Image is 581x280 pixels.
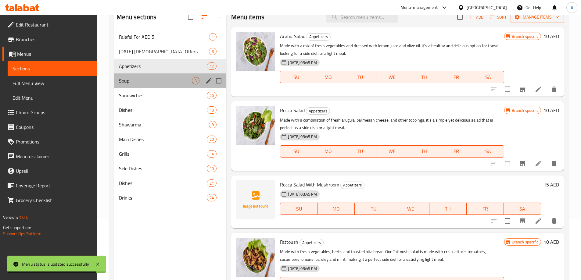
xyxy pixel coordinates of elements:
[315,73,342,82] span: MO
[411,147,438,156] span: TH
[119,136,207,143] span: Main Dishes
[466,12,486,22] button: Add
[340,182,364,189] div: Appetizers
[543,32,559,41] h6: 10 AED
[2,134,97,149] a: Promotions
[280,203,317,215] button: SU
[472,145,504,158] button: SA
[114,88,227,103] div: Sandwiches26
[236,238,275,277] img: Fattoush
[535,160,542,167] a: Edit menu item
[207,194,217,201] div: items
[392,203,429,215] button: WE
[547,214,561,228] button: delete
[468,14,484,21] span: Add
[209,48,217,55] div: items
[209,122,216,128] span: 9
[376,71,408,83] button: WE
[13,94,92,101] span: Edit Menu
[543,106,559,115] h6: 10 AED
[16,21,92,28] span: Edit Restaurant
[501,157,514,170] span: Select to update
[429,203,467,215] button: TH
[475,73,502,82] span: SA
[119,92,207,99] span: Sandwiches
[280,237,298,246] span: Fattoush
[207,93,216,98] span: 26
[547,156,561,171] button: delete
[280,248,504,263] p: Made with fresh vegetables, herbs and toasted pita bread. Our Fattoush salad is made with crisp l...
[207,63,216,69] span: 17
[469,204,501,213] span: FR
[197,10,212,24] span: Sort sections
[2,149,97,164] a: Menu disclaimer
[119,165,207,172] div: Side Dishes
[317,203,355,215] button: MO
[454,11,466,23] span: Select section
[543,180,559,189] h6: 15 AED
[306,108,330,115] span: Appetizers
[408,145,440,158] button: TH
[16,123,92,131] span: Coupons
[114,161,227,176] div: Side Dishes10
[114,73,227,88] div: Soup3edit
[114,103,227,117] div: Dishes13
[347,73,374,82] span: TU
[280,145,312,158] button: SU
[280,116,504,132] p: Made with a combination of fresh arugula, parmesan cheese, and other toppings, it's a simple yet ...
[344,71,376,83] button: TU
[8,90,97,105] a: Edit Menu
[300,239,323,246] span: Appetizers
[299,239,324,246] div: Appetizers
[119,194,207,201] span: Drinks
[119,77,192,84] div: Soup
[306,107,330,115] div: Appetizers
[3,213,18,221] span: Version:
[357,204,389,213] span: TU
[231,12,264,22] h2: Menu items
[236,32,275,71] img: Arabic Salad
[207,136,216,142] span: 20
[119,62,207,70] div: Appetizers
[22,261,89,268] div: Menu status is updated successfully
[511,12,564,23] button: Manage items
[509,34,541,39] span: Branch specific
[204,76,213,85] button: edit
[16,153,92,160] span: Menu disclaimer
[283,147,310,156] span: SU
[3,230,42,238] a: Support.OpsPlatform
[432,204,464,213] span: TH
[8,61,97,76] a: Sections
[466,12,486,22] span: Add item
[184,11,197,23] span: Select all sections
[207,151,216,157] span: 14
[515,82,530,97] button: Branch-specific-item
[2,120,97,134] a: Coupons
[114,176,227,190] div: Dishes21
[320,204,352,213] span: MO
[285,266,319,271] span: [DATE] 03:45 PM
[16,109,92,116] span: Choice Groups
[440,71,472,83] button: FR
[347,147,374,156] span: TU
[114,132,227,147] div: Main Dishes20
[506,204,539,213] span: SA
[16,167,92,175] span: Upsell
[379,73,406,82] span: WE
[16,182,92,189] span: Coverage Report
[119,106,207,114] span: Dishes
[326,12,398,23] input: search
[543,238,559,246] h6: 10 AED
[207,150,217,158] div: items
[119,33,209,41] span: Falafel For AED 5
[209,33,217,41] div: items
[475,147,502,156] span: SA
[408,71,440,83] button: TH
[547,82,561,97] button: delete
[280,106,305,115] span: Rocca Salad
[17,50,92,58] span: Menus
